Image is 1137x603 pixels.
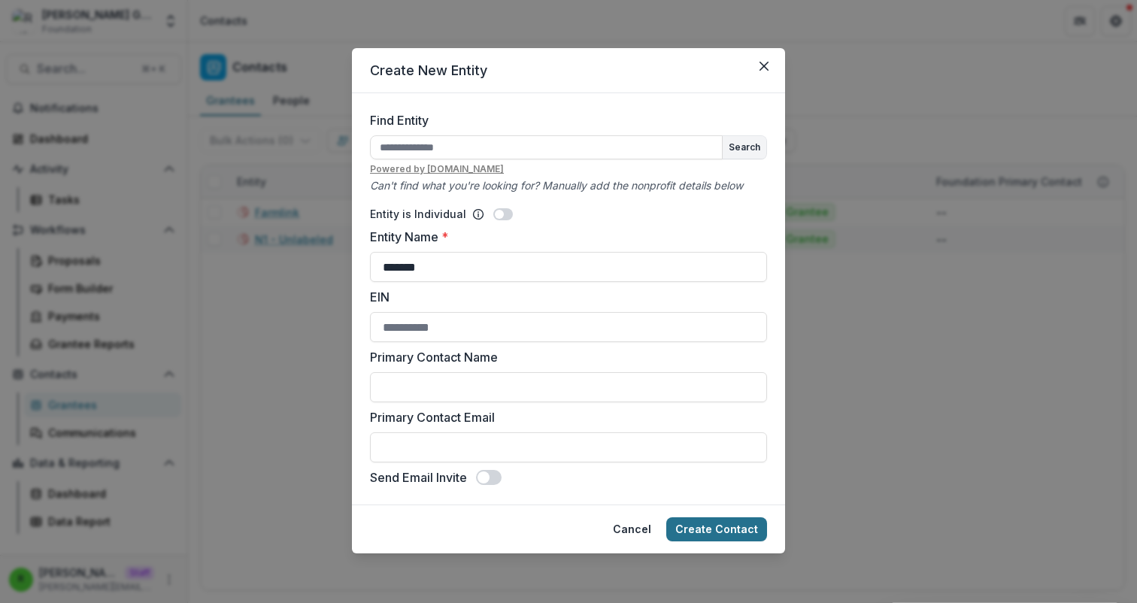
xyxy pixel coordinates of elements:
label: Find Entity [370,111,758,129]
label: Primary Contact Email [370,408,758,426]
button: Cancel [604,517,660,541]
header: Create New Entity [352,48,785,93]
i: Can't find what you're looking for? Manually add the nonprofit details below [370,179,743,192]
label: Entity Name [370,228,758,246]
button: Close [752,54,776,78]
label: EIN [370,288,758,306]
label: Primary Contact Name [370,348,758,366]
label: Send Email Invite [370,468,467,486]
a: [DOMAIN_NAME] [427,163,504,174]
u: Powered by [370,162,767,176]
button: Create Contact [666,517,767,541]
button: Search [723,136,766,159]
p: Entity is Individual [370,206,466,222]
